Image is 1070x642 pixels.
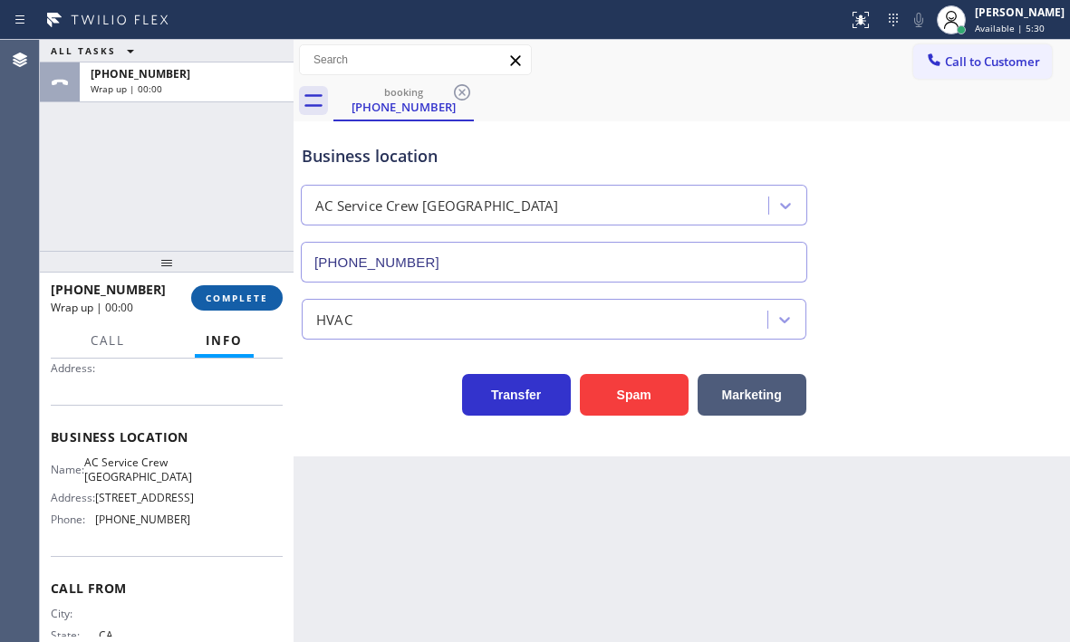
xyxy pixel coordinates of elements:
[195,323,254,359] button: Info
[335,99,472,115] div: [PHONE_NUMBER]
[95,491,194,504] span: [STREET_ADDRESS]
[51,607,99,620] span: City:
[51,361,99,375] span: Address:
[315,196,559,216] div: AC Service Crew [GEOGRAPHIC_DATA]
[913,44,1052,79] button: Call to Customer
[51,44,116,57] span: ALL TASKS
[51,281,166,298] span: [PHONE_NUMBER]
[945,53,1040,70] span: Call to Customer
[51,428,283,446] span: Business location
[51,580,283,597] span: Call From
[975,5,1065,20] div: [PERSON_NAME]
[698,374,806,416] button: Marketing
[51,300,133,315] span: Wrap up | 00:00
[580,374,689,416] button: Spam
[91,66,190,81] span: [PHONE_NUMBER]
[51,628,99,642] span: State:
[95,513,190,526] span: [PHONE_NUMBER]
[80,323,136,359] button: Call
[51,491,95,504] span: Address:
[316,309,352,330] div: HVAC
[906,7,931,33] button: Mute
[206,332,243,349] span: Info
[301,242,807,283] input: Phone Number
[975,22,1045,34] span: Available | 5:30
[191,285,283,311] button: COMPLETE
[91,82,162,95] span: Wrap up | 00:00
[206,292,268,304] span: COMPLETE
[300,45,531,74] input: Search
[335,81,472,120] div: (916) 507-6594
[51,513,95,526] span: Phone:
[84,455,192,484] span: AC Service Crew [GEOGRAPHIC_DATA]
[335,85,472,99] div: booking
[51,463,84,476] span: Name:
[462,374,571,416] button: Transfer
[91,332,125,349] span: Call
[40,40,152,62] button: ALL TASKS
[302,144,806,168] div: Business location
[99,628,189,642] span: CA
